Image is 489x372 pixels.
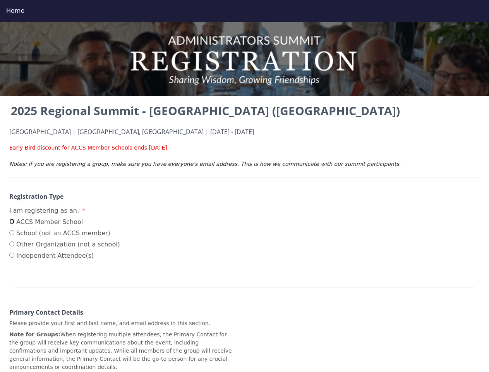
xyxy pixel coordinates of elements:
label: Other Organization (not a school) [9,240,120,249]
input: School (not an ACCS member) [9,230,14,235]
input: Independent Attendee(s) [9,253,14,258]
div: Home [6,6,483,15]
strong: Note for Groups: [9,331,60,338]
p: Please provide your first and last name, and email address in this section. [9,319,232,327]
strong: Registration Type [9,192,63,201]
label: Independent Attendee(s) [9,251,120,260]
p: When registering multiple attendees, the Primary Contact for the group will receive key communica... [9,331,232,371]
h2: 2025 Regional Summit - [GEOGRAPHIC_DATA] ([GEOGRAPHIC_DATA]) [9,102,480,119]
input: ACCS Member School [9,219,14,224]
em: Notes: If you are registering a group, make sure you have everyone's email address. This is how w... [9,161,401,167]
span: I am registering as an: [9,207,79,214]
h4: [GEOGRAPHIC_DATA] | [GEOGRAPHIC_DATA], [GEOGRAPHIC_DATA] | [DATE] - [DATE] [9,129,480,136]
span: Early Bird discount for ACCS Member Schools ends [DATE]. [9,145,169,151]
input: Other Organization (not a school) [9,241,14,246]
label: ACCS Member School [9,217,120,227]
strong: Primary Contact Details [9,308,83,317]
label: School (not an ACCS member) [9,229,120,238]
